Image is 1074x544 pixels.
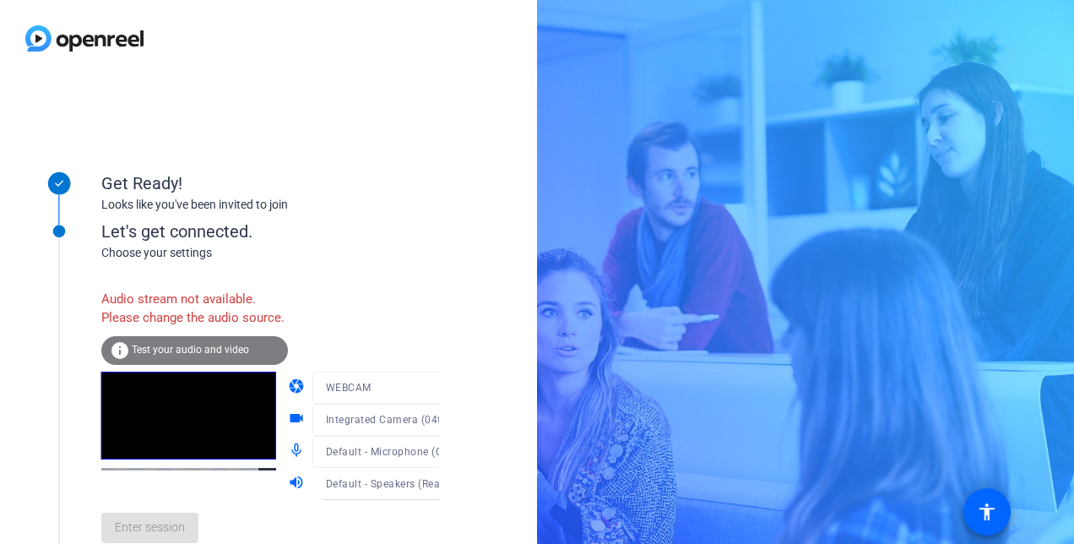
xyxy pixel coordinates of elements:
[977,502,997,522] mat-icon: accessibility
[101,171,439,196] div: Get Ready!
[101,244,474,262] div: Choose your settings
[101,196,439,214] div: Looks like you've been invited to join
[288,378,308,398] mat-icon: camera
[288,474,308,494] mat-icon: volume_up
[101,219,474,244] div: Let's get connected.
[101,281,288,336] div: Audio stream not available. Please change the audio source.
[288,442,308,462] mat-icon: mic_none
[110,340,130,361] mat-icon: info
[132,344,249,356] span: Test your audio and video
[288,410,308,430] mat-icon: videocam
[326,476,508,490] span: Default - Speakers (Realtek(R) Audio)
